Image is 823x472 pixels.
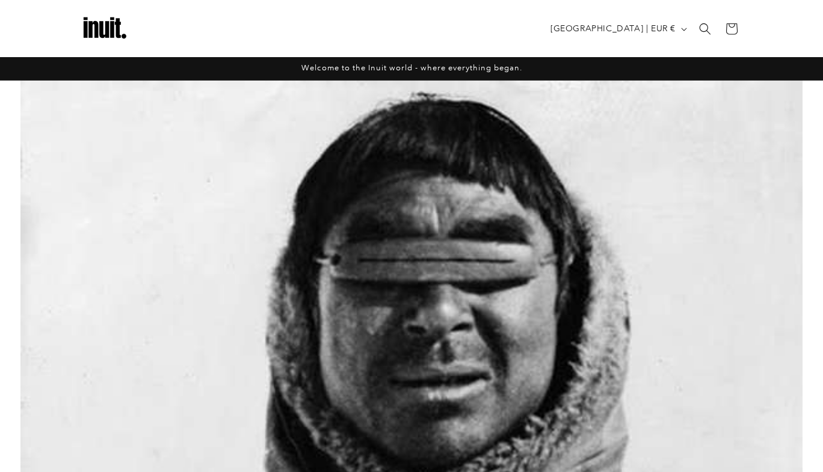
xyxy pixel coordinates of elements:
span: Welcome to the Inuit world - where everything began. [301,63,522,72]
img: Inuit Logo [81,5,129,53]
summary: Search [692,16,718,42]
span: [GEOGRAPHIC_DATA] | EUR € [550,22,676,35]
button: [GEOGRAPHIC_DATA] | EUR € [543,17,692,40]
div: Announcement [81,57,742,80]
